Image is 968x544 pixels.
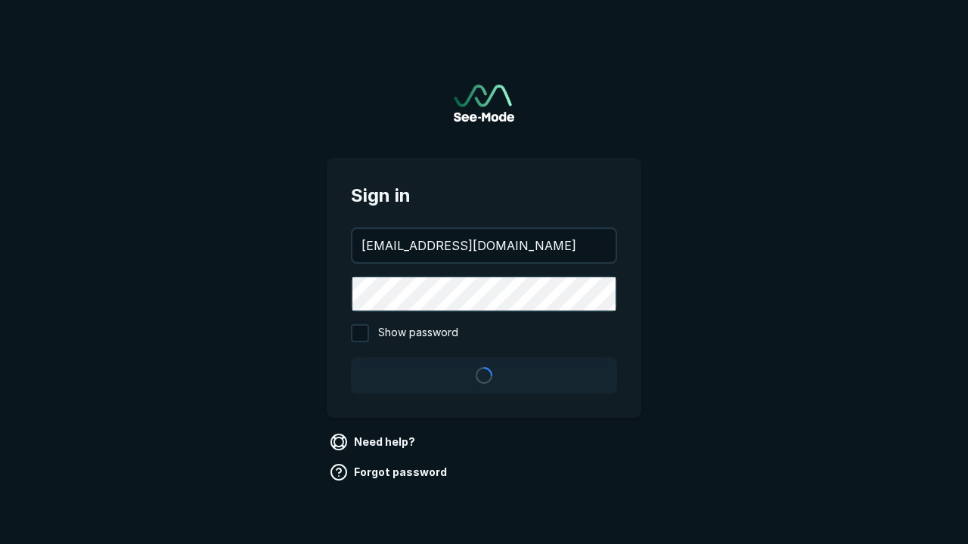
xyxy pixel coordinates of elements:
img: See-Mode Logo [454,85,514,122]
a: Need help? [327,430,421,454]
span: Show password [378,324,458,342]
span: Sign in [351,182,617,209]
a: Forgot password [327,460,453,484]
a: Go to sign in [454,85,514,122]
input: your@email.com [352,229,616,262]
